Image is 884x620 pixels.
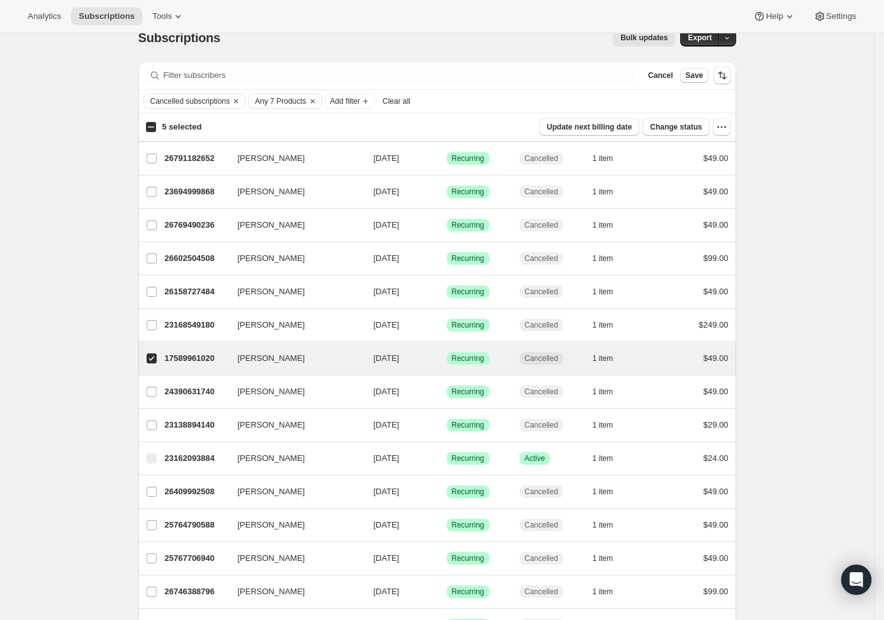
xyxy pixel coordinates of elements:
p: 26602504508 [165,252,228,265]
span: [DATE] [374,587,400,596]
button: Change status [642,118,710,136]
p: 25764790588 [165,519,228,531]
span: $49.00 [703,287,729,296]
span: $99.00 [703,587,729,596]
span: Cancelled [525,253,558,263]
button: 1 item [593,283,627,301]
button: 1 item [593,350,627,367]
button: 1 item [593,516,627,534]
span: Cancelled [525,287,558,297]
button: Sort the results [713,67,731,84]
button: Update next billing date [539,118,639,136]
button: 1 item [593,383,627,401]
span: [DATE] [374,353,400,363]
button: 1 item [593,216,627,234]
button: [PERSON_NAME] [230,148,356,169]
p: 24390631740 [165,385,228,398]
div: 23162093884[PERSON_NAME][DATE]SuccessRecurringSuccessActive1 item$24.00 [165,450,729,467]
span: 1 item [593,387,613,397]
span: Recurring [452,520,484,530]
span: $49.00 [703,220,729,230]
div: 17589961020[PERSON_NAME][DATE]SuccessRecurringCancelled1 item$49.00 [165,350,729,367]
span: Cancelled subscriptions [150,96,230,106]
p: 26769490236 [165,219,228,231]
span: Analytics [28,11,61,21]
button: Save [680,68,708,83]
button: Help [746,8,803,25]
button: [PERSON_NAME] [230,482,356,502]
span: 1 item [593,587,613,597]
p: 26746388796 [165,585,228,598]
span: $49.00 [703,153,729,163]
span: Export [688,33,712,43]
span: Cancelled [525,153,558,163]
span: Recurring [452,187,484,197]
span: Cancelled [525,187,558,197]
button: 1 item [593,150,627,167]
span: Recurring [452,587,484,597]
span: Update next billing date [547,122,632,132]
span: [DATE] [374,253,400,263]
span: Recurring [452,353,484,363]
span: [DATE] [374,287,400,296]
button: Clear [306,94,319,108]
span: Help [766,11,783,21]
button: Any 7 Products [249,94,306,108]
span: Recurring [452,553,484,563]
span: Tools [152,11,172,21]
span: 1 item [593,253,613,263]
button: 1 item [593,250,627,267]
button: [PERSON_NAME] [230,315,356,335]
span: $49.00 [703,353,729,363]
span: 1 item [593,153,613,163]
button: Analytics [20,8,69,25]
button: 1 item [593,550,627,567]
span: 1 item [593,420,613,430]
button: Cancel [643,68,678,83]
span: $49.00 [703,387,729,396]
span: $29.00 [703,420,729,429]
span: $49.00 [703,487,729,496]
button: Settings [806,8,864,25]
button: Tools [145,8,192,25]
button: Clear [230,94,242,108]
span: $99.00 [703,253,729,263]
span: [PERSON_NAME] [238,285,305,298]
span: Change status [650,122,702,132]
button: [PERSON_NAME] [230,282,356,302]
div: 23168549180[PERSON_NAME][DATE]SuccessRecurringCancelled1 item$249.00 [165,316,729,334]
span: 1 item [593,487,613,497]
button: Add filter [325,94,375,109]
span: [PERSON_NAME] [238,552,305,565]
button: [PERSON_NAME] [230,415,356,435]
span: [DATE] [374,187,400,196]
span: [PERSON_NAME] [238,419,305,431]
span: 1 item [593,287,613,297]
button: 1 item [593,450,627,467]
span: Recurring [452,453,484,463]
p: 26158727484 [165,285,228,298]
span: Recurring [452,153,484,163]
button: Export [680,29,719,47]
p: 23138894140 [165,419,228,431]
span: $49.00 [703,520,729,529]
span: $49.00 [703,553,729,563]
span: [DATE] [374,553,400,563]
button: [PERSON_NAME] [230,215,356,235]
div: 23138894140[PERSON_NAME][DATE]SuccessRecurringCancelled1 item$29.00 [165,416,729,434]
input: Filter subscribers [164,67,636,84]
span: 1 item [593,520,613,530]
span: Cancelled [525,220,558,230]
span: Active [525,453,546,463]
span: [PERSON_NAME] [238,185,305,198]
button: [PERSON_NAME] [230,515,356,535]
button: [PERSON_NAME] [230,382,356,402]
div: 26602504508[PERSON_NAME][DATE]SuccessRecurringCancelled1 item$99.00 [165,250,729,267]
button: 1 item [593,483,627,501]
span: $24.00 [703,453,729,463]
span: 1 item [593,220,613,230]
span: Settings [826,11,856,21]
span: [PERSON_NAME] [238,352,305,365]
p: 5 selected [162,121,201,133]
span: 1 item [593,320,613,330]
